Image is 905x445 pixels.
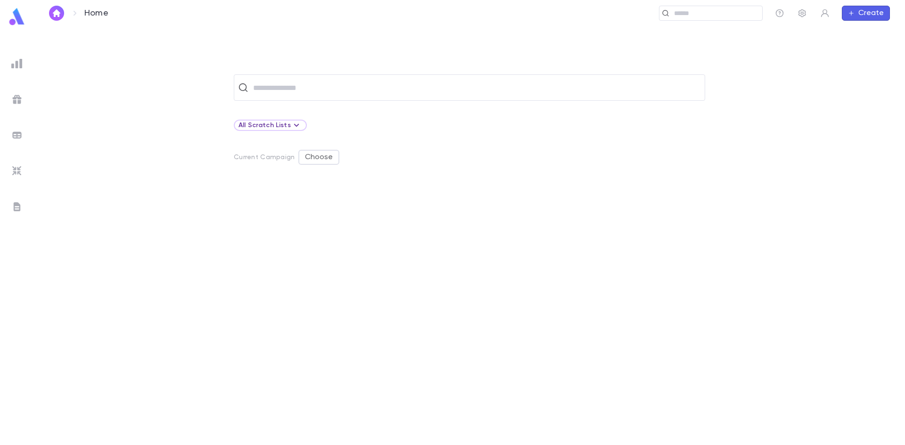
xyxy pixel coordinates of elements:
p: Current Campaign [234,154,295,161]
button: Choose [298,150,339,165]
img: home_white.a664292cf8c1dea59945f0da9f25487c.svg [51,9,62,17]
img: logo [8,8,26,26]
img: batches_grey.339ca447c9d9533ef1741baa751efc33.svg [11,129,23,141]
img: reports_grey.c525e4749d1bce6a11f5fe2a8de1b229.svg [11,58,23,69]
img: imports_grey.530a8a0e642e233f2baf0ef88e8c9fcb.svg [11,165,23,177]
div: All Scratch Lists [239,120,302,131]
div: All Scratch Lists [234,120,307,131]
button: Create [842,6,890,21]
img: campaigns_grey.99e729a5f7ee94e3726e6486bddda8f1.svg [11,94,23,105]
img: letters_grey.7941b92b52307dd3b8a917253454ce1c.svg [11,201,23,212]
p: Home [84,8,108,18]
